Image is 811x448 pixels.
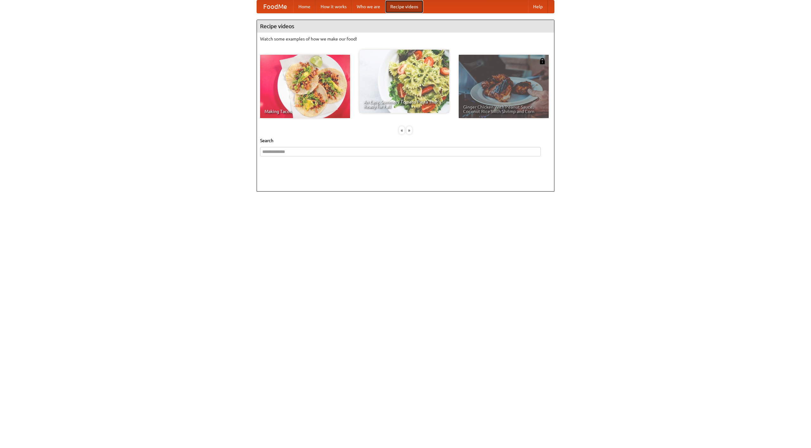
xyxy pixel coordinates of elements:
a: FoodMe [257,0,293,13]
div: » [406,126,412,134]
a: Making Tacos [260,55,350,118]
a: Recipe videos [385,0,423,13]
a: How it works [316,0,352,13]
a: An Easy, Summery Tomato Pasta That's Ready for Fall [359,50,449,113]
img: 483408.png [539,58,546,64]
div: « [399,126,405,134]
p: Watch some examples of how we make our food! [260,36,551,42]
h5: Search [260,137,551,144]
h4: Recipe videos [257,20,554,33]
a: Help [528,0,548,13]
a: Home [293,0,316,13]
span: An Easy, Summery Tomato Pasta That's Ready for Fall [364,100,445,109]
a: Who we are [352,0,385,13]
span: Making Tacos [265,109,346,114]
